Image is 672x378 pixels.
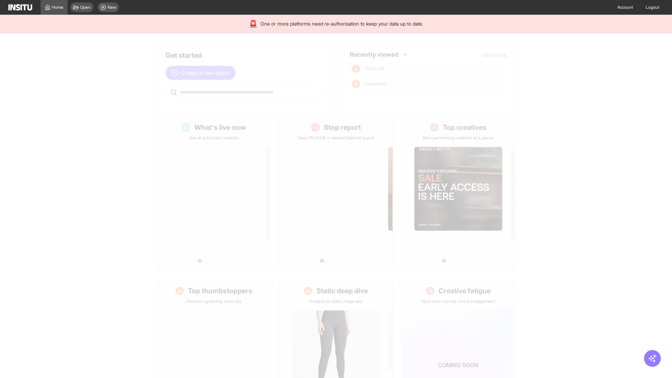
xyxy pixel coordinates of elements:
div: 🚨 [249,19,258,29]
img: Logo [8,4,32,10]
span: One or more platforms need re-authorisation to keep your data up to date. [260,20,423,27]
span: New [107,5,116,10]
span: Open [80,5,91,10]
span: Home [52,5,63,10]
